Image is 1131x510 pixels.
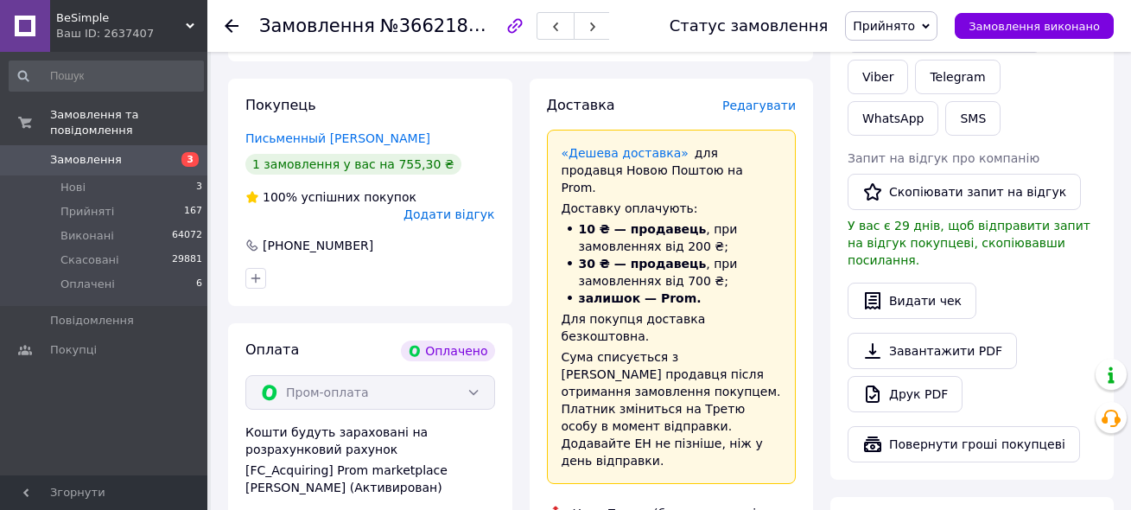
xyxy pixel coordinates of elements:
[172,252,202,268] span: 29881
[848,60,908,94] a: Viber
[955,13,1114,39] button: Замовлення виконано
[196,277,202,292] span: 6
[562,200,782,217] div: Доставку оплачують:
[245,97,316,113] span: Покупець
[60,180,86,195] span: Нові
[245,462,495,496] div: [FC_Acquiring] Prom marketplace [PERSON_NAME] (Активирован)
[848,376,963,412] a: Друк PDF
[56,10,186,26] span: BeSimple
[245,424,495,496] div: Кошти будуть зараховані на розрахунковий рахунок
[50,152,122,168] span: Замовлення
[245,341,299,358] span: Оплата
[259,16,375,36] span: Замовлення
[263,190,297,204] span: 100%
[562,144,782,196] div: для продавця Новою Поштою на Prom.
[722,99,796,112] span: Редагувати
[245,154,461,175] div: 1 замовлення у вас на 755,30 ₴
[56,26,207,41] div: Ваш ID: 2637407
[9,61,204,92] input: Пошук
[848,333,1017,369] a: Завантажити PDF
[945,101,1001,136] button: SMS
[245,131,430,145] a: Письменный [PERSON_NAME]
[184,204,202,220] span: 167
[848,174,1081,210] button: Скопіювати запит на відгук
[380,15,503,36] span: №366218260
[670,17,829,35] div: Статус замовлення
[848,219,1090,267] span: У вас є 29 днів, щоб відправити запит на відгук покупцеві, скопіювавши посилання.
[196,180,202,195] span: 3
[60,252,119,268] span: Скасовані
[172,228,202,244] span: 64072
[403,207,494,221] span: Додати відгук
[579,291,702,305] span: залишок — Prom.
[181,152,199,167] span: 3
[848,151,1039,165] span: Запит на відгук про компанію
[60,228,114,244] span: Виконані
[848,101,938,136] a: WhatsApp
[245,188,416,206] div: успішних покупок
[60,204,114,220] span: Прийняті
[562,348,782,469] div: Сума списується з [PERSON_NAME] продавця після отримання замовлення покупцем. Платник зміниться н...
[969,20,1100,33] span: Замовлення виконано
[60,277,115,292] span: Оплачені
[562,310,782,345] div: Для покупця доставка безкоштовна.
[562,220,782,255] li: , при замовленнях від 200 ₴;
[50,107,207,138] span: Замовлення та повідомлення
[50,342,97,358] span: Покупці
[562,255,782,290] li: , при замовленнях від 700 ₴;
[562,146,689,160] a: «Дешева доставка»
[50,313,134,328] span: Повідомлення
[579,222,707,236] span: 10 ₴ — продавець
[915,60,1000,94] a: Telegram
[853,19,915,33] span: Прийнято
[848,426,1080,462] button: Повернути гроші покупцеві
[261,237,375,254] div: [PHONE_NUMBER]
[225,17,238,35] div: Повернутися назад
[401,341,494,361] div: Оплачено
[848,283,976,319] button: Видати чек
[579,257,707,271] span: 30 ₴ — продавець
[547,97,615,113] span: Доставка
